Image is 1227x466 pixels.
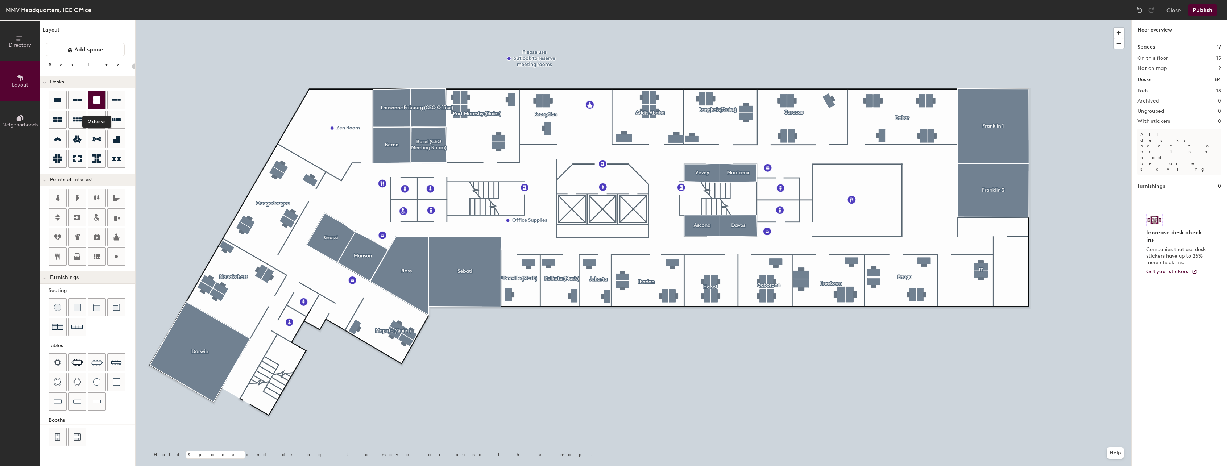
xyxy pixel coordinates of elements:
span: Neighborhoods [2,122,38,128]
h2: 15 [1216,55,1221,61]
img: Eight seat table [91,357,103,368]
span: Desks [50,79,64,85]
div: MMV Headquarters, ICC Office [6,5,91,14]
img: Six seat round table [73,378,81,386]
img: Six seat booth [74,433,81,441]
img: Redo [1148,7,1155,14]
button: Close [1166,4,1181,16]
span: Add space [74,46,103,53]
img: Ten seat table [111,357,122,368]
button: 2 desks [88,91,106,109]
button: Ten seat table [107,353,125,371]
button: Four seat booth [49,428,67,446]
h2: 0 [1218,118,1221,124]
button: Four seat table [49,353,67,371]
h2: On this floor [1137,55,1168,61]
button: Publish [1188,4,1217,16]
p: Companies that use desk stickers have up to 25% more check-ins. [1146,246,1208,266]
button: Table (1x2) [49,392,67,411]
h1: Spaces [1137,43,1155,51]
button: Couch (x3) [68,318,86,336]
button: Six seat table [68,353,86,371]
span: Points of Interest [50,177,93,183]
h1: 17 [1217,43,1221,51]
button: Six seat booth [68,428,86,446]
span: Layout [12,82,28,88]
img: Couch (middle) [93,304,100,311]
button: Couch (x2) [49,318,67,336]
h1: Furnishings [1137,182,1165,190]
img: Table (1x2) [54,398,62,405]
div: Seating [49,287,135,295]
h1: Floor overview [1132,20,1227,37]
button: Table (1x4) [88,392,106,411]
h2: 2 [1218,66,1221,71]
button: Eight seat table [88,353,106,371]
img: Sticker logo [1146,214,1163,226]
h2: Pods [1137,88,1148,94]
img: Table (round) [93,378,100,386]
img: Couch (x2) [52,321,63,333]
div: Resize [49,62,129,68]
button: Add space [46,43,125,56]
img: Couch (corner) [113,304,120,311]
h1: Desks [1137,76,1151,84]
button: Couch (corner) [107,298,125,316]
button: Table (1x3) [68,392,86,411]
img: Undo [1136,7,1143,14]
img: Four seat table [54,359,61,366]
p: All desks need to be in a pod before saving [1137,129,1221,175]
span: Get your stickers [1146,269,1189,275]
h1: Layout [40,26,135,37]
h4: Increase desk check-ins [1146,229,1208,244]
button: Table (round) [88,373,106,391]
button: Couch (middle) [88,298,106,316]
a: Get your stickers [1146,269,1197,275]
span: Furnishings [50,275,79,280]
img: Stool [54,304,61,311]
span: Directory [9,42,31,48]
img: Cushion [74,304,81,311]
img: Four seat round table [54,378,61,386]
button: Cushion [68,298,86,316]
img: Table (1x1) [113,378,120,386]
h2: Not on map [1137,66,1167,71]
button: Six seat round table [68,373,86,391]
h2: Ungrouped [1137,108,1164,114]
button: Stool [49,298,67,316]
button: Help [1107,447,1124,459]
div: Booths [49,416,135,424]
h2: 0 [1218,108,1221,114]
img: Couch (x3) [71,321,83,333]
h1: 84 [1215,76,1221,84]
img: Four seat booth [54,433,61,441]
img: Table (1x3) [73,398,81,405]
h2: 0 [1218,98,1221,104]
img: Table (1x4) [93,398,101,405]
h1: 0 [1218,182,1221,190]
div: Tables [49,342,135,350]
button: Table (1x1) [107,373,125,391]
h2: 18 [1216,88,1221,94]
button: Four seat round table [49,373,67,391]
h2: Archived [1137,98,1159,104]
img: Six seat table [71,359,83,366]
h2: With stickers [1137,118,1170,124]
